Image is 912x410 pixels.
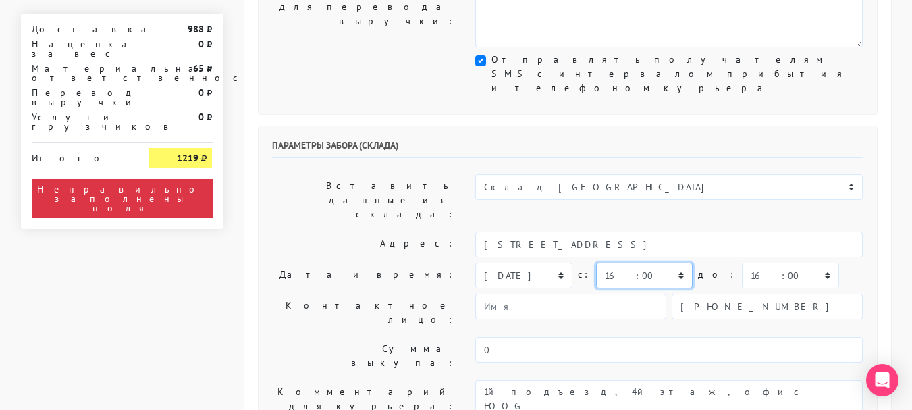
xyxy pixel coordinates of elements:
[22,24,139,34] div: Доставка
[262,232,466,257] label: Адрес:
[22,112,139,131] div: Услуги грузчиков
[198,111,204,123] strong: 0
[262,263,466,288] label: Дата и время:
[475,294,666,319] input: Имя
[262,337,466,375] label: Сумма выкупа:
[198,86,204,99] strong: 0
[262,294,466,332] label: Контактное лицо:
[22,39,139,58] div: Наценка за вес
[32,148,129,163] div: Итого
[198,38,204,50] strong: 0
[22,63,139,82] div: Материальная ответственность
[272,140,863,158] h6: Параметры забора (склада)
[866,364,898,396] div: Open Intercom Messenger
[672,294,863,319] input: Телефон
[698,263,736,286] label: до:
[491,53,863,95] label: Отправлять получателям SMS с интервалом прибытия и телефоном курьера
[193,62,204,74] strong: 65
[177,152,198,164] strong: 1219
[578,263,591,286] label: c:
[32,179,213,218] div: Неправильно заполнены поля
[22,88,139,107] div: Перевод выручки
[262,174,466,226] label: Вставить данные из склада:
[188,23,204,35] strong: 988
